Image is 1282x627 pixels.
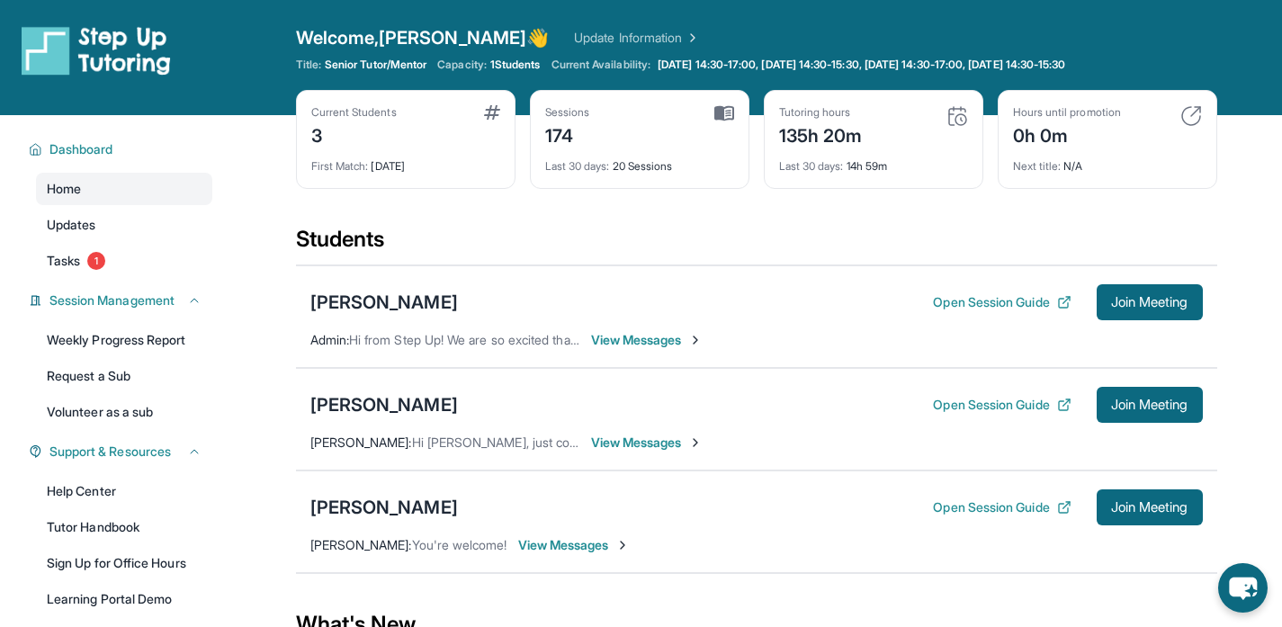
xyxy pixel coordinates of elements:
div: Sessions [545,105,590,120]
div: 174 [545,120,590,148]
button: Join Meeting [1097,284,1203,320]
span: Session Management [49,291,175,309]
img: logo [22,25,171,76]
span: [PERSON_NAME] : [310,537,412,552]
span: Home [47,180,81,198]
img: card [714,105,734,121]
span: View Messages [591,331,704,349]
img: card [484,105,500,120]
img: Chevron-Right [688,333,703,347]
span: Last 30 days : [779,159,844,173]
div: Current Students [311,105,397,120]
div: N/A [1013,148,1202,174]
div: [DATE] [311,148,500,174]
span: Join Meeting [1111,399,1188,410]
span: Tasks [47,252,80,270]
span: Next title : [1013,159,1062,173]
a: Volunteer as a sub [36,396,212,428]
span: Updates [47,216,96,234]
div: [PERSON_NAME] [310,290,458,315]
button: Open Session Guide [933,396,1071,414]
img: card [1180,105,1202,127]
button: Session Management [42,291,202,309]
a: Tutor Handbook [36,511,212,543]
span: Dashboard [49,140,113,158]
span: Join Meeting [1111,502,1188,513]
span: Title: [296,58,321,72]
a: Update Information [574,29,700,47]
button: Join Meeting [1097,387,1203,423]
a: Weekly Progress Report [36,324,212,356]
button: Join Meeting [1097,489,1203,525]
span: Hi [PERSON_NAME], just confirming [DATE] session at 3:30 PM [412,434,772,450]
span: View Messages [518,536,631,554]
img: card [946,105,968,127]
span: View Messages [591,434,704,452]
a: Request a Sub [36,360,212,392]
div: 0h 0m [1013,120,1121,148]
span: Current Availability: [551,58,650,72]
span: Capacity: [437,58,487,72]
button: Open Session Guide [933,498,1071,516]
div: 14h 59m [779,148,968,174]
span: Admin : [310,332,349,347]
button: Open Session Guide [933,293,1071,311]
span: [DATE] 14:30-17:00, [DATE] 14:30-15:30, [DATE] 14:30-17:00, [DATE] 14:30-15:30 [658,58,1065,72]
span: 1 Students [490,58,541,72]
img: Chevron-Right [615,538,630,552]
a: Sign Up for Office Hours [36,547,212,579]
span: [PERSON_NAME] : [310,434,412,450]
span: Senior Tutor/Mentor [325,58,426,72]
div: Tutoring hours [779,105,863,120]
div: Hours until promotion [1013,105,1121,120]
button: Dashboard [42,140,202,158]
div: [PERSON_NAME] [310,392,458,417]
span: Join Meeting [1111,297,1188,308]
span: Welcome, [PERSON_NAME] 👋 [296,25,550,50]
span: Last 30 days : [545,159,610,173]
a: Learning Portal Demo [36,583,212,615]
span: Support & Resources [49,443,171,461]
a: Help Center [36,475,212,507]
div: Students [296,225,1217,264]
div: 20 Sessions [545,148,734,174]
img: Chevron-Right [688,435,703,450]
img: Chevron Right [682,29,700,47]
span: 1 [87,252,105,270]
div: 135h 20m [779,120,863,148]
a: [DATE] 14:30-17:00, [DATE] 14:30-15:30, [DATE] 14:30-17:00, [DATE] 14:30-15:30 [654,58,1069,72]
span: You're welcome! [412,537,507,552]
a: Tasks1 [36,245,212,277]
a: Home [36,173,212,205]
div: [PERSON_NAME] [310,495,458,520]
button: chat-button [1218,563,1268,613]
div: 3 [311,120,397,148]
span: First Match : [311,159,369,173]
button: Support & Resources [42,443,202,461]
a: Updates [36,209,212,241]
